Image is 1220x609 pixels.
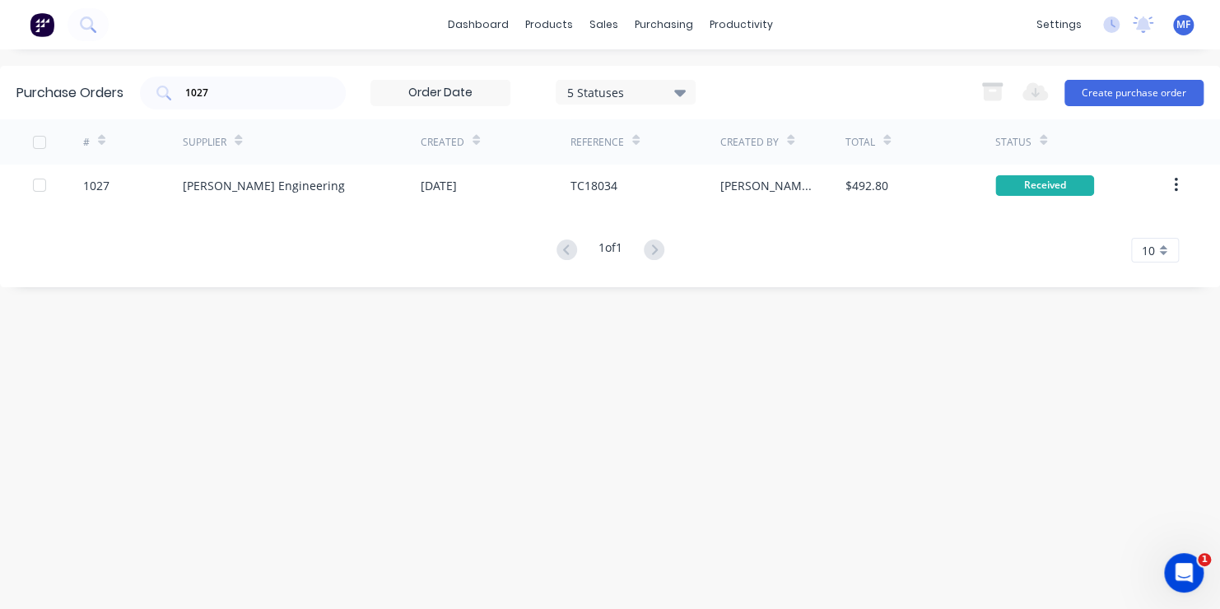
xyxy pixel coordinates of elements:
[1176,17,1190,32] span: MF
[845,177,888,194] div: $492.80
[184,85,320,101] input: Search purchase orders...
[1064,80,1204,106] button: Create purchase order
[720,177,813,194] div: [PERSON_NAME]
[1198,553,1211,566] span: 1
[567,83,685,100] div: 5 Statuses
[581,12,626,37] div: sales
[83,135,90,150] div: #
[995,175,1094,196] div: Received
[995,135,1031,150] div: Status
[16,83,123,103] div: Purchase Orders
[83,177,109,194] div: 1027
[517,12,581,37] div: products
[1164,553,1204,593] iframe: Intercom live chat
[720,135,779,150] div: Created By
[440,12,517,37] a: dashboard
[1142,242,1155,259] span: 10
[570,177,617,194] div: TC18034
[570,135,624,150] div: Reference
[701,12,781,37] div: productivity
[421,177,457,194] div: [DATE]
[183,135,226,150] div: Supplier
[371,81,510,105] input: Order Date
[30,12,54,37] img: Factory
[183,177,345,194] div: [PERSON_NAME] Engineering
[626,12,701,37] div: purchasing
[845,135,875,150] div: Total
[421,135,464,150] div: Created
[598,239,622,263] div: 1 of 1
[1028,12,1090,37] div: settings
